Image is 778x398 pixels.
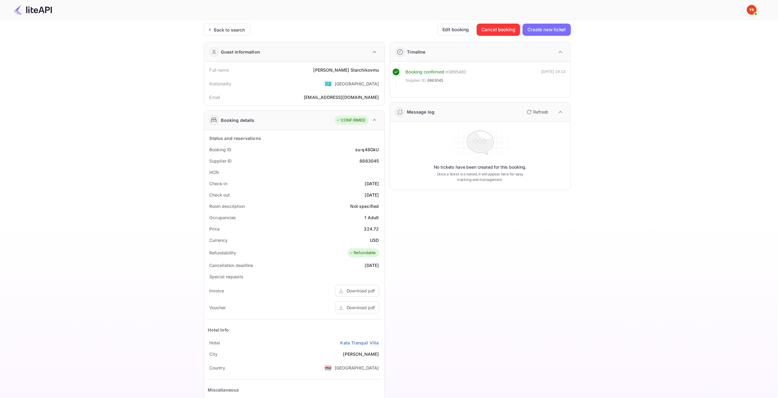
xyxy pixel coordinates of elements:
[210,365,225,371] div: Country
[210,146,231,153] div: Booking ID
[210,169,219,175] div: HCN
[210,304,226,311] div: Voucher
[359,158,379,164] div: 8863045
[210,287,224,294] div: Invoice
[365,262,379,268] div: [DATE]
[432,171,529,182] p: Once a ticket is created, it will appear here for easy tracking and management.
[747,5,757,15] img: Yandex Support
[364,214,379,221] div: 1 Adult
[336,117,365,123] div: CONFIRMED
[445,69,466,76] div: # 3895480
[210,214,236,221] div: Occupancies
[406,77,427,84] span: Supplier ID:
[542,69,566,86] div: [DATE] 19:13
[214,27,245,33] div: Back to search
[221,49,260,55] div: Guest information
[210,180,227,187] div: Check-in
[210,67,229,73] div: Full name
[355,146,379,153] div: su-q48GkU
[407,49,426,55] div: Timeline
[341,340,379,346] a: Kata Tranquil Villa
[210,273,244,280] div: Special requests
[347,287,375,294] div: Download pdf
[210,203,245,209] div: Room description
[349,250,376,256] div: Refundable
[210,250,236,256] div: Refundability
[314,67,379,73] div: [PERSON_NAME] Starchikovmu
[325,78,332,89] span: United States
[210,158,232,164] div: Supplier ID
[210,237,228,243] div: Currency
[335,81,379,87] div: [GEOGRAPHIC_DATA]
[210,135,261,141] div: Status and reservations
[210,340,220,346] div: Hotel
[208,387,239,393] div: Miscellaneous
[365,180,379,187] div: [DATE]
[437,24,474,36] button: Edit booking
[407,109,435,115] div: Message log
[343,351,379,357] div: [PERSON_NAME]
[221,117,255,123] div: Booking details
[13,5,52,15] img: LiteAPI Logo
[210,262,253,268] div: Cancellation deadline
[210,94,220,100] div: Email
[523,24,571,36] button: Create new ticket
[347,304,375,311] div: Download pdf
[304,94,379,100] div: [EMAIL_ADDRESS][DOMAIN_NAME]
[406,69,445,76] div: Booking confirmed
[370,237,379,243] div: USD
[477,24,520,36] button: Cancel booking
[351,203,379,209] div: Not specified
[325,362,332,373] span: United States
[210,192,230,198] div: Check out
[364,226,379,232] div: 324.72
[335,365,379,371] div: [GEOGRAPHIC_DATA]
[434,164,527,170] p: No tickets have been created for this booking.
[208,327,229,333] div: Hotel Info
[210,226,220,232] div: Price
[427,77,443,84] span: 8863045
[210,351,218,357] div: City
[210,81,232,87] div: Nationality
[365,192,379,198] div: [DATE]
[534,109,549,115] p: Refresh
[523,107,551,117] button: Refresh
